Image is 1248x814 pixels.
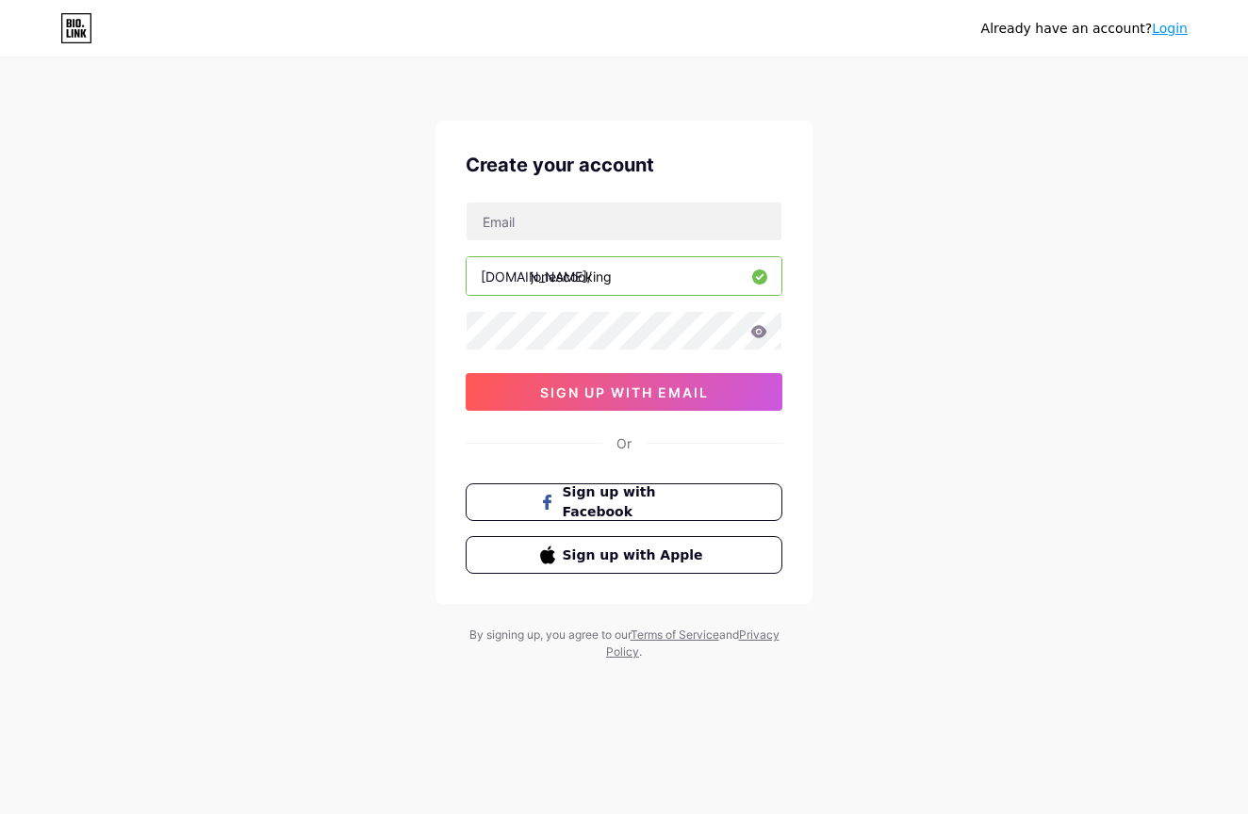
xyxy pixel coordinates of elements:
[481,267,592,286] div: [DOMAIN_NAME]/
[467,203,781,240] input: Email
[464,627,784,660] div: By signing up, you agree to our and .
[563,545,709,565] span: Sign up with Apple
[616,433,632,453] div: Or
[631,627,719,642] a: Terms of Service
[467,257,781,295] input: username
[981,19,1188,39] div: Already have an account?
[540,384,709,400] span: sign up with email
[466,373,782,411] button: sign up with email
[466,483,782,521] button: Sign up with Facebook
[1152,21,1188,36] a: Login
[466,151,782,179] div: Create your account
[466,536,782,574] button: Sign up with Apple
[563,482,709,522] span: Sign up with Facebook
